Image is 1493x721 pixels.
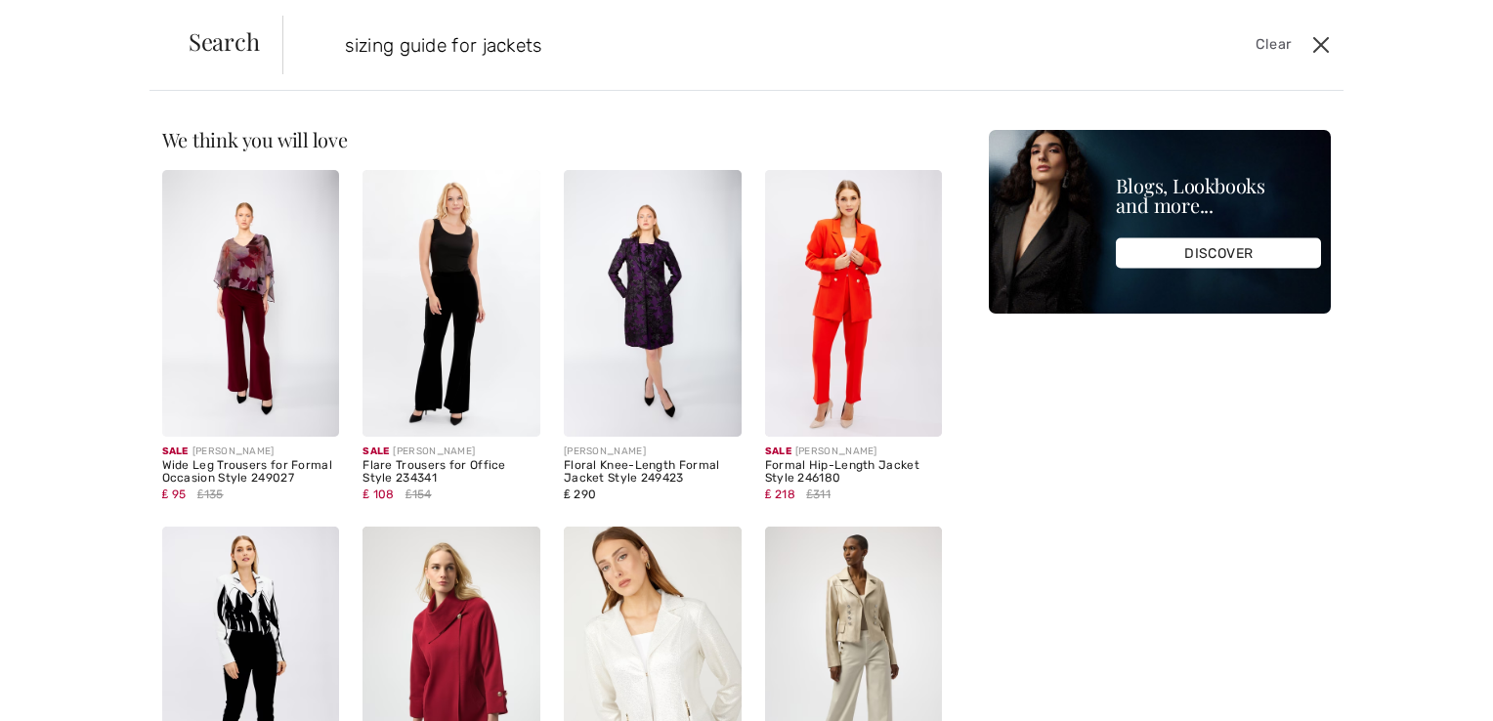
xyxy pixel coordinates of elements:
span: Give me a moment while I look into that. [86,376,271,407]
div: [PERSON_NAME] [363,445,540,459]
img: Blogs, Lookbooks and more... [989,130,1331,314]
div: [PERSON_NAME] [765,445,943,459]
span: Sale [363,445,389,457]
div: [PERSON_NAME] [79,345,330,360]
span: ₤ 218 [765,488,795,501]
button: Popout [274,33,305,61]
div: Flare Trousers for Office Style 234341 [363,459,540,487]
button: avatar[PERSON_NAME]Customer Support [31,93,252,126]
img: avatar [35,260,66,291]
img: Formal Hip-Length Jacket Style 246180. Orange [765,170,943,437]
img: avatar [31,94,63,125]
button: Close [1306,29,1336,61]
div: Customer Support [74,110,252,126]
img: avatar [35,384,66,415]
button: Rate this chat as good [252,89,293,130]
span: Chat [43,14,83,31]
span: Clear [1256,34,1292,56]
div: Floral Knee-Length Formal Jacket Style 249423 [564,459,742,487]
span: ₤ 108 [363,488,394,501]
img: Floral Knee-Length Formal Jacket Style 249423. Purple/black [564,170,742,437]
input: TYPE TO SEARCH [330,16,1062,74]
button: End chat [228,513,259,536]
img: Wide Leg Trousers for Formal Occasion Style 249027. Red/wine [162,170,340,437]
button: Minimize widget [305,33,336,61]
div: DISCOVER [1116,238,1321,269]
div: Chat started [35,170,330,186]
h2: [PERSON_NAME] [74,94,252,109]
button: Menu [296,513,327,536]
span: ₤135 [197,486,224,503]
span: ₤311 [806,486,831,503]
div: Formal Hip-Length Jacket Style 246180 [765,459,943,487]
span: Search [189,29,260,53]
button: Attach file [262,512,293,537]
span: ₤ 95 [162,488,187,501]
div: Blogs, Lookbooks and more... [1116,176,1321,215]
span: Gift not Girft, sorry [190,309,319,324]
div: [PERSON_NAME] [79,221,330,236]
span: Sale [162,445,189,457]
span: Sale [765,445,791,457]
h1: Live Chat | Chat en direct [84,23,274,67]
div: [PERSON_NAME] [564,445,742,459]
div: Wide Leg Trousers for Formal Occasion Style 249027 [162,459,340,487]
img: Flare Trousers for Office Style 234341. Black [363,170,540,437]
button: Rate this chat as bad [293,89,334,130]
span: ₤ 290 [564,488,596,501]
div: [PERSON_NAME] joined the chat [35,195,330,211]
div: [PERSON_NAME] [162,445,340,459]
span: Hi thank you for contacting us! [86,252,277,283]
span: ₤154 [405,486,432,503]
span: We think you will love [162,126,348,152]
textarea: Thank you [36,421,329,495]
